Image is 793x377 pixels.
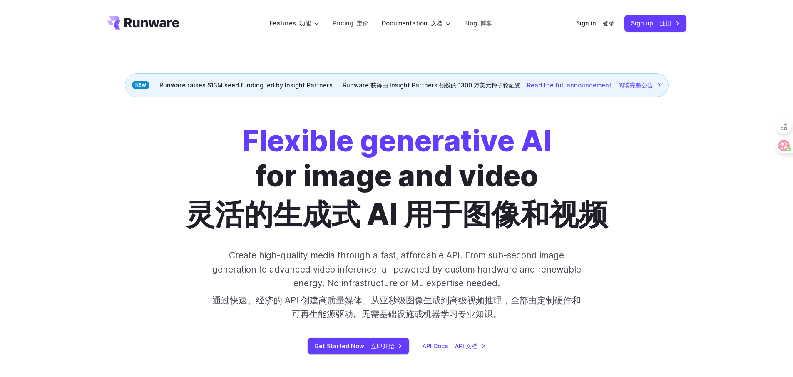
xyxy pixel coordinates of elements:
font: 登录 [603,20,614,27]
p: Create high-quality media through a fast, affordable API. From sub-second image generation to adv... [211,248,582,324]
h1: for image and video [186,124,608,235]
font: 文档 [431,20,442,27]
font: 阅读完整公告 [618,82,653,89]
font: 立即开始 [371,342,394,350]
a: Sign up 注册 [624,15,686,31]
font: 通过快速、经济的 API 创建高质量媒体。从亚秒级图像生成到高级视频推理，全部由定制硬件和可再生能源驱动。无需基础设施或机器学习专业知识。 [212,295,581,320]
a: Go to / [107,16,179,30]
a: Get Started Now 立即开始 [308,338,409,354]
a: Read the full announcement 阅读完整公告 [527,80,661,90]
font: 博客 [480,20,492,27]
font: 注册 [660,20,671,27]
div: Runware raises $13M seed funding led by Insight Partners [125,73,669,97]
a: Pricing 定价 [333,18,368,28]
font: 灵活的生成式 AI 用于图像和视频 [186,196,608,233]
strong: Flexible generative AI [242,123,552,159]
a: Blog 博客 [464,18,492,28]
font: API 文档 [455,342,477,350]
label: Features [270,18,319,28]
label: Documentation [382,18,451,28]
a: Sign in 登录 [576,18,614,28]
font: 定价 [357,20,368,27]
font: 功能 [299,20,311,27]
font: Runware 获得由 Insight Partners 领投的 1300 万美元种子轮融资 [343,82,520,89]
a: API Docs API 文档 [423,341,486,351]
